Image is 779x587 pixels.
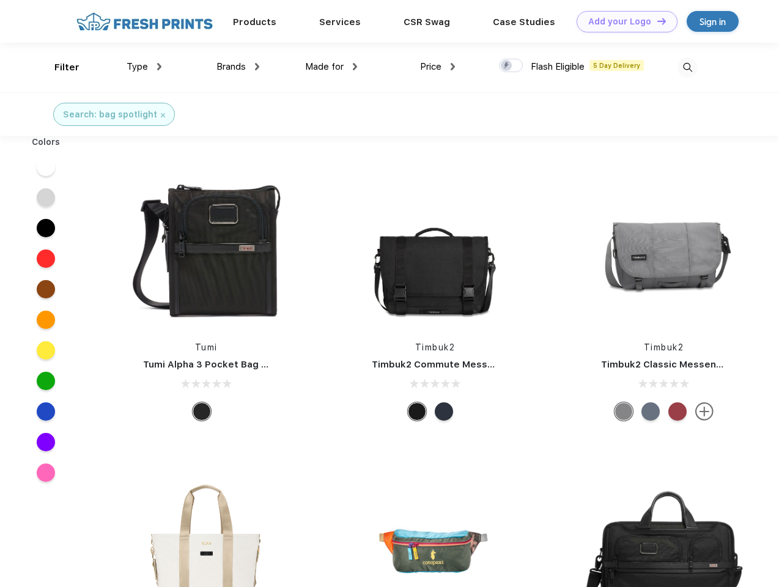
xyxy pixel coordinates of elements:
[63,108,157,121] div: Search: bag spotlight
[161,113,165,117] img: filter_cancel.svg
[420,61,441,72] span: Price
[657,18,666,24] img: DT
[601,359,753,370] a: Timbuk2 Classic Messenger Bag
[644,342,684,352] a: Timbuk2
[695,402,714,421] img: more.svg
[372,359,536,370] a: Timbuk2 Commute Messenger Bag
[615,402,633,421] div: Eco Gunmetal
[435,402,453,421] div: Eco Nautical
[687,11,739,32] a: Sign in
[216,61,246,72] span: Brands
[143,359,286,370] a: Tumi Alpha 3 Pocket Bag Small
[305,61,344,72] span: Made for
[353,166,516,329] img: func=resize&h=266
[583,166,745,329] img: func=resize&h=266
[157,63,161,70] img: dropdown.png
[255,63,259,70] img: dropdown.png
[73,11,216,32] img: fo%20logo%202.webp
[531,61,585,72] span: Flash Eligible
[54,61,79,75] div: Filter
[23,136,70,149] div: Colors
[700,15,726,29] div: Sign in
[415,342,456,352] a: Timbuk2
[233,17,276,28] a: Products
[588,17,651,27] div: Add your Logo
[127,61,148,72] span: Type
[193,402,211,421] div: Black
[589,60,644,71] span: 5 Day Delivery
[677,57,698,78] img: desktop_search.svg
[668,402,687,421] div: Eco Bookish
[125,166,287,329] img: func=resize&h=266
[451,63,455,70] img: dropdown.png
[195,342,218,352] a: Tumi
[353,63,357,70] img: dropdown.png
[641,402,660,421] div: Eco Lightbeam
[408,402,426,421] div: Eco Black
